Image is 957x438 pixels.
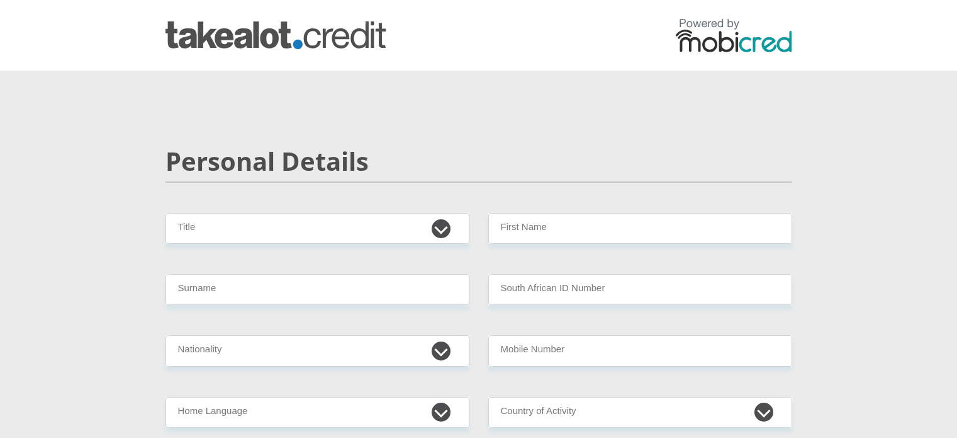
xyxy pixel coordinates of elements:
input: Surname [165,274,469,305]
input: ID Number [488,274,792,305]
h2: Personal Details [165,146,792,176]
input: First Name [488,213,792,244]
img: powered by mobicred logo [676,18,792,52]
img: takealot_credit logo [165,21,386,49]
input: Contact Number [488,335,792,366]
